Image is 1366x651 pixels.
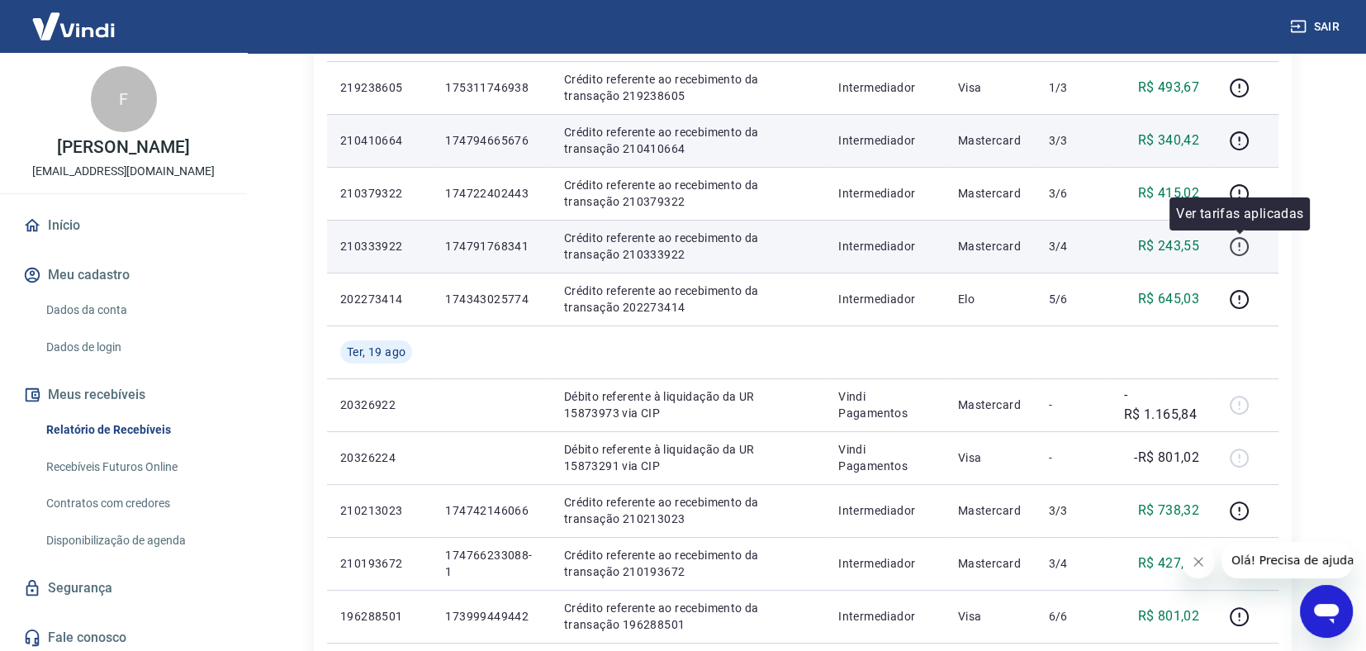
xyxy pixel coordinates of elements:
[1048,449,1097,466] p: -
[564,494,812,527] p: Crédito referente ao recebimento da transação 210213023
[40,293,227,327] a: Dados da conta
[445,132,537,149] p: 174794665676
[445,608,537,625] p: 173999449442
[1138,183,1200,203] p: R$ 415,02
[838,291,932,307] p: Intermediador
[1138,131,1200,150] p: R$ 340,42
[1048,608,1097,625] p: 6/6
[564,124,812,157] p: Crédito referente ao recebimento da transação 210410664
[10,12,139,25] span: Olá! Precisa de ajuda?
[340,238,419,254] p: 210333922
[40,330,227,364] a: Dados de login
[838,555,932,572] p: Intermediador
[1138,289,1200,309] p: R$ 645,03
[564,600,812,633] p: Crédito referente ao recebimento da transação 196288501
[958,79,1022,96] p: Visa
[1048,555,1097,572] p: 3/4
[1048,79,1097,96] p: 1/3
[958,502,1022,519] p: Mastercard
[1048,502,1097,519] p: 3/3
[1048,397,1097,413] p: -
[838,185,932,202] p: Intermediador
[838,79,932,96] p: Intermediador
[838,608,932,625] p: Intermediador
[1048,132,1097,149] p: 3/3
[564,177,812,210] p: Crédito referente ao recebimento da transação 210379322
[564,441,812,474] p: Débito referente à liquidação da UR 15873291 via CIP
[958,608,1022,625] p: Visa
[958,397,1022,413] p: Mastercard
[1221,542,1353,578] iframe: Mensagem da empresa
[1138,606,1200,626] p: R$ 801,02
[1134,448,1199,468] p: -R$ 801,02
[1048,291,1097,307] p: 5/6
[40,524,227,558] a: Disponibilização de agenda
[340,397,419,413] p: 20326922
[340,291,419,307] p: 202273414
[564,230,812,263] p: Crédito referente ao recebimento da transação 210333922
[340,185,419,202] p: 210379322
[340,449,419,466] p: 20326224
[40,450,227,484] a: Recebíveis Futuros Online
[958,185,1022,202] p: Mastercard
[445,238,537,254] p: 174791768341
[1138,554,1200,573] p: R$ 427,52
[564,547,812,580] p: Crédito referente ao recebimento da transação 210193672
[445,502,537,519] p: 174742146066
[958,449,1022,466] p: Visa
[40,487,227,520] a: Contratos com credores
[1048,185,1097,202] p: 3/6
[445,79,537,96] p: 175311746938
[445,185,537,202] p: 174722402443
[20,207,227,244] a: Início
[340,502,419,519] p: 210213023
[340,555,419,572] p: 210193672
[20,570,227,606] a: Segurança
[564,71,812,104] p: Crédito referente ao recebimento da transação 219238605
[57,139,189,156] p: [PERSON_NAME]
[445,547,537,580] p: 174766233088-1
[340,608,419,625] p: 196288501
[838,388,932,421] p: Vindi Pagamentos
[1182,545,1215,578] iframe: Fechar mensagem
[1176,204,1303,224] p: Ver tarifas aplicadas
[445,291,537,307] p: 174343025774
[1138,236,1200,256] p: R$ 243,55
[32,163,215,180] p: [EMAIL_ADDRESS][DOMAIN_NAME]
[340,132,419,149] p: 210410664
[340,79,419,96] p: 219238605
[838,132,932,149] p: Intermediador
[20,377,227,413] button: Meus recebíveis
[347,344,406,360] span: Ter, 19 ago
[91,66,157,132] div: F
[20,1,127,51] img: Vindi
[20,257,227,293] button: Meu cadastro
[1124,385,1200,425] p: -R$ 1.165,84
[838,502,932,519] p: Intermediador
[1138,78,1200,97] p: R$ 493,67
[838,238,932,254] p: Intermediador
[838,441,932,474] p: Vindi Pagamentos
[1138,501,1200,520] p: R$ 738,32
[40,413,227,447] a: Relatório de Recebíveis
[564,283,812,316] p: Crédito referente ao recebimento da transação 202273414
[564,388,812,421] p: Débito referente à liquidação da UR 15873973 via CIP
[958,132,1022,149] p: Mastercard
[958,238,1022,254] p: Mastercard
[958,291,1022,307] p: Elo
[1048,238,1097,254] p: 3/4
[958,555,1022,572] p: Mastercard
[1300,585,1353,638] iframe: Botão para abrir a janela de mensagens
[1287,12,1346,42] button: Sair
